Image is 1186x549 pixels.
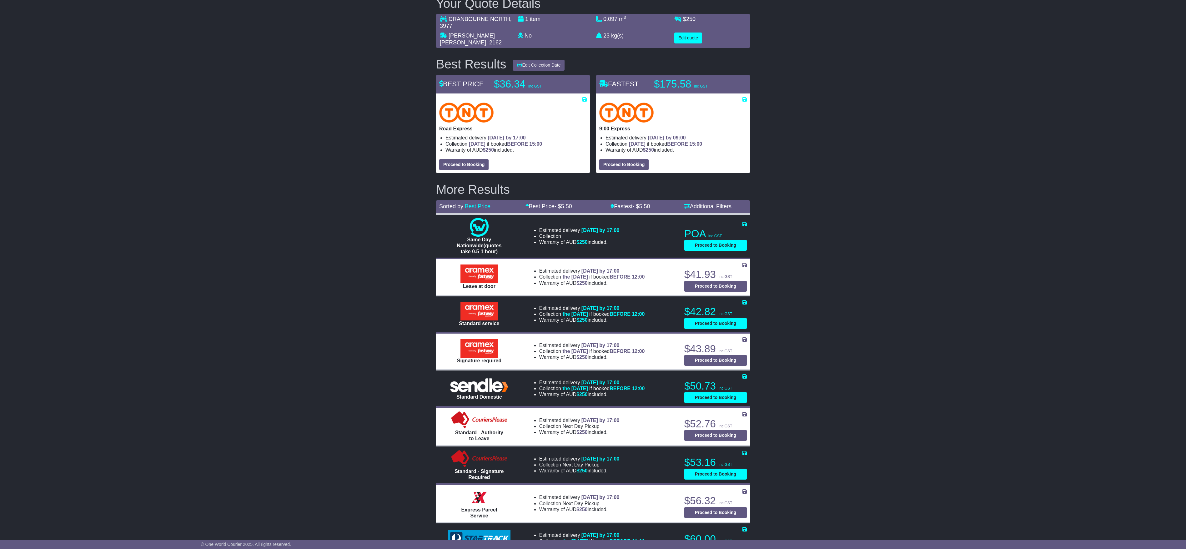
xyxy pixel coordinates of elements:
[639,203,650,209] span: 5.50
[450,450,509,468] img: Couriers Please: Standard - Signature Required
[539,385,645,391] li: Collection
[539,380,645,385] li: Estimated delivery
[619,16,626,22] span: m
[576,430,588,435] span: $
[683,16,696,22] span: $
[684,318,747,329] button: Proceed to Booking
[539,494,620,500] li: Estimated delivery
[562,349,645,354] span: if booked
[439,103,494,123] img: TNT Domestic: Road Express
[576,239,588,245] span: $
[561,203,572,209] span: 5.50
[494,78,572,90] p: $36.34
[610,386,631,391] span: BEFORE
[456,394,502,400] span: Standard Domestic
[439,80,484,88] span: BEST PRICE
[445,135,587,141] li: Estimated delivery
[581,380,620,385] span: [DATE] by 17:00
[439,159,489,170] button: Proceed to Booking
[719,424,732,428] span: inc GST
[539,274,645,280] li: Collection
[539,268,645,274] li: Estimated delivery
[624,15,626,20] sup: 3
[457,358,501,363] span: Signature required
[539,227,620,233] li: Estimated delivery
[450,411,509,430] img: Couriers Please: Standard - Authority to Leave
[684,430,747,441] button: Proceed to Booking
[684,392,747,403] button: Proceed to Booking
[576,507,588,512] span: $
[684,507,747,518] button: Proceed to Booking
[719,349,732,353] span: inc GST
[674,33,702,43] button: Edit quote
[562,539,588,544] span: the [DATE]
[201,542,291,547] span: © One World Courier 2025. All rights reserved.
[436,183,750,196] h2: More Results
[581,456,620,461] span: [DATE] by 17:00
[689,141,702,147] span: 15:00
[562,311,588,317] span: the [DATE]
[684,380,747,392] p: $50.73
[579,317,588,323] span: 250
[539,506,620,512] li: Warranty of AUD included.
[719,274,732,279] span: inc GST
[539,311,645,317] li: Collection
[576,355,588,360] span: $
[485,147,494,153] span: 250
[455,430,503,441] span: Standard - Authority to Leave
[579,239,588,245] span: 250
[459,321,499,326] span: Standard service
[629,141,646,147] span: [DATE]
[539,456,620,462] li: Estimated delivery
[646,147,654,153] span: 250
[684,228,747,240] p: POA
[581,305,620,311] span: [DATE] by 17:00
[562,462,599,467] span: Next Day Pickup
[579,280,588,286] span: 250
[581,418,620,423] span: [DATE] by 17:00
[539,348,645,354] li: Collection
[599,126,747,132] p: 9:00 Express
[581,228,620,233] span: [DATE] by 17:00
[708,234,722,238] span: inc GST
[562,274,588,280] span: the [DATE]
[445,147,587,153] li: Warranty of AUD included.
[562,386,645,391] span: if booked
[610,539,631,544] span: BEFORE
[581,495,620,500] span: [DATE] by 17:00
[562,274,645,280] span: if booked
[463,284,495,289] span: Leave at door
[461,507,497,518] span: Express Parcel Service
[486,39,502,46] span: , 2162
[539,417,620,423] li: Estimated delivery
[469,141,542,147] span: if booked
[719,312,732,316] span: inc GST
[632,539,645,544] span: 11:00
[579,468,588,473] span: 250
[539,280,645,286] li: Warranty of AUD included.
[581,268,620,274] span: [DATE] by 17:00
[684,456,747,469] p: $53.16
[643,147,654,153] span: $
[579,507,588,512] span: 250
[513,60,565,71] button: Edit Collection Date
[439,203,463,209] span: Sorted by
[562,424,599,429] span: Next Day Pickup
[606,147,747,153] li: Warranty of AUD included.
[488,135,526,140] span: [DATE] by 17:00
[599,103,654,123] img: TNT Domestic: 9:00 Express
[632,203,650,209] span: - $
[539,462,620,468] li: Collection
[439,126,587,132] p: Road Express
[562,386,588,391] span: the [DATE]
[719,539,732,543] span: inc GST
[539,305,645,311] li: Estimated delivery
[539,391,645,397] li: Warranty of AUD included.
[539,342,645,348] li: Estimated delivery
[448,530,510,547] img: StarTrack: Express ATL
[539,501,620,506] li: Collection
[579,355,588,360] span: 250
[445,141,587,147] li: Collection
[684,281,747,292] button: Proceed to Booking
[632,386,645,391] span: 12:00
